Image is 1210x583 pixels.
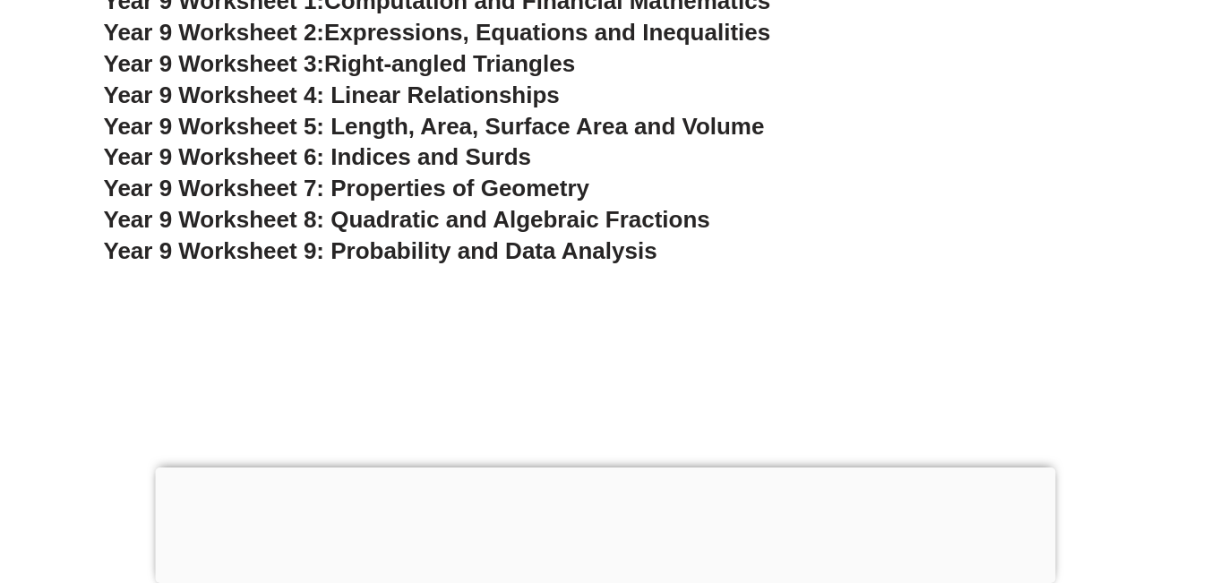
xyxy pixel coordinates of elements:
[104,50,325,77] span: Year 9 Worksheet 3:
[104,113,765,140] a: Year 9 Worksheet 5: Length, Area, Surface Area and Volume
[104,19,771,46] a: Year 9 Worksheet 2:Expressions, Equations and Inequalities
[155,467,1055,579] iframe: Advertisement
[104,143,532,170] a: Year 9 Worksheet 6: Indices and Surds
[324,19,770,46] span: Expressions, Equations and Inequalities
[104,19,325,46] span: Year 9 Worksheet 2:
[104,81,560,108] a: Year 9 Worksheet 4: Linear Relationships
[912,381,1210,583] iframe: Chat Widget
[324,50,575,77] span: Right-angled Triangles
[104,206,710,233] a: Year 9 Worksheet 8: Quadratic and Algebraic Fractions
[104,175,590,201] a: Year 9 Worksheet 7: Properties of Geometry
[104,237,657,264] a: Year 9 Worksheet 9: Probability and Data Analysis
[104,50,576,77] a: Year 9 Worksheet 3:Right-angled Triangles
